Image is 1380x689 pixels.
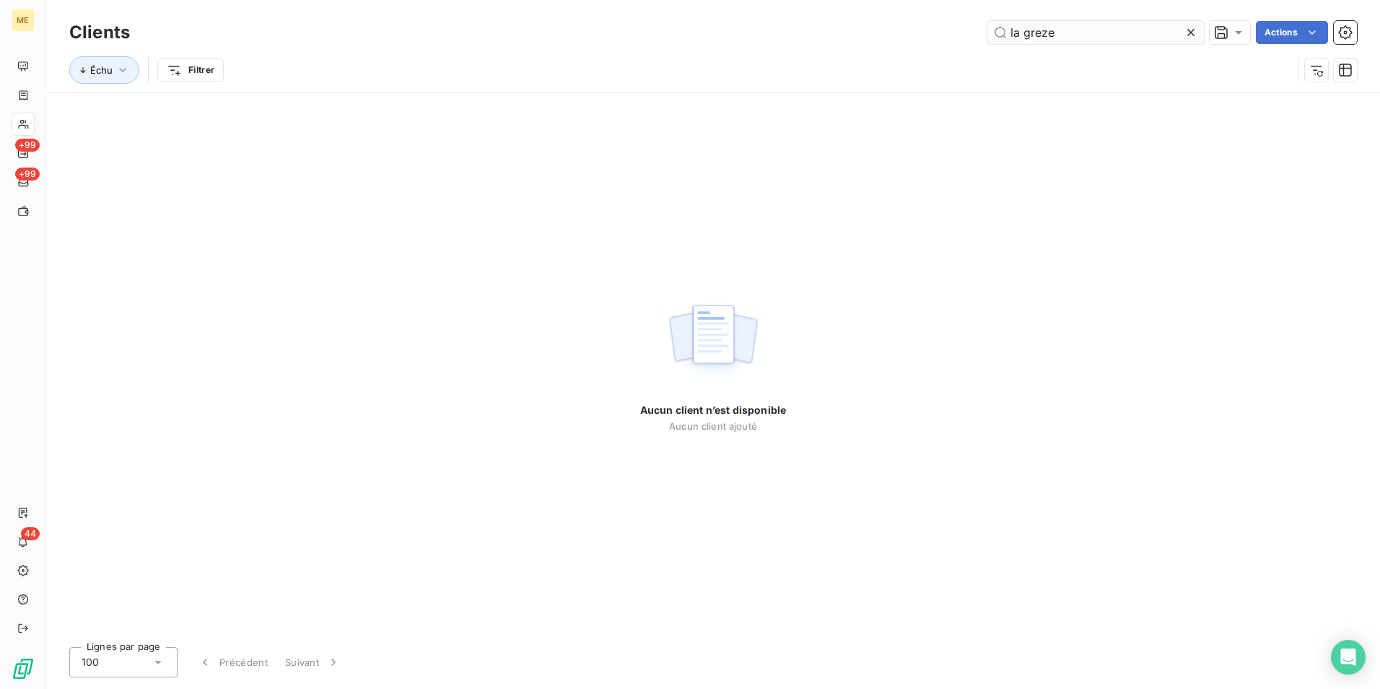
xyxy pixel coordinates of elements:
[640,403,786,417] span: Aucun client n’est disponible
[15,168,40,181] span: +99
[667,297,759,386] img: empty state
[12,9,35,32] div: ME
[1256,21,1328,44] button: Actions
[12,657,35,680] img: Logo LeanPay
[82,655,99,669] span: 100
[987,21,1204,44] input: Rechercher
[12,142,34,165] a: +99
[669,420,757,432] span: Aucun client ajouté
[69,56,139,84] button: Échu
[157,58,224,82] button: Filtrer
[189,647,276,677] button: Précédent
[276,647,349,677] button: Suivant
[90,64,113,76] span: Échu
[1331,640,1366,675] div: Open Intercom Messenger
[21,527,40,540] span: 44
[12,170,34,194] a: +99
[69,19,130,45] h3: Clients
[15,139,40,152] span: +99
